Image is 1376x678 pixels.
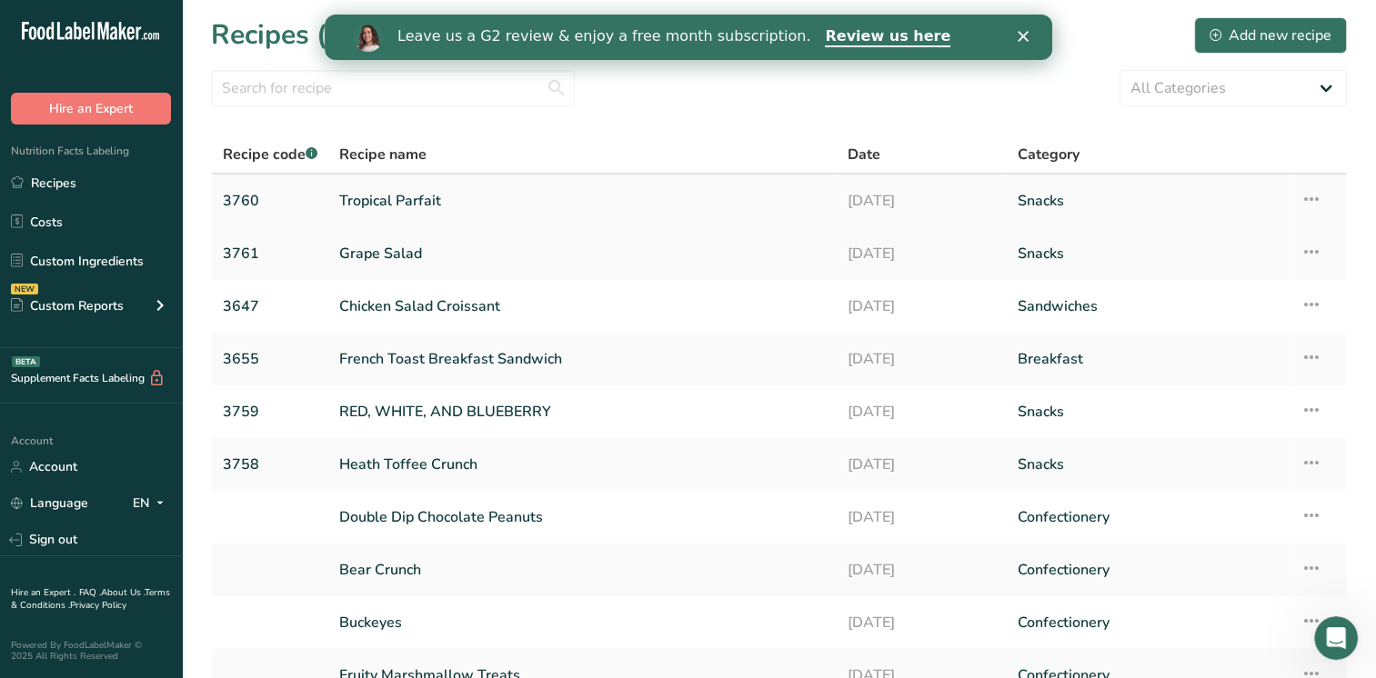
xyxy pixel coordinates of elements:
a: [DATE] [848,498,996,536]
a: 3655 [223,340,317,378]
a: Double Dip Chocolate Peanuts [339,498,826,536]
a: 3758 [223,445,317,484]
span: Recipe code [223,145,317,165]
div: Close [693,16,711,27]
a: Heath Toffee Crunch [339,445,826,484]
a: [DATE] [848,551,996,589]
a: Snacks [1018,445,1279,484]
span: Category [1018,144,1080,165]
a: Snacks [1018,182,1279,220]
a: Confectionery [1018,551,1279,589]
a: [DATE] [848,182,996,220]
iframe: Intercom live chat banner [325,15,1052,60]
a: RED, WHITE, AND BLUEBERRY [339,393,826,431]
iframe: Intercom live chat [1314,616,1358,660]
a: FAQ . [79,586,101,599]
div: BETA [12,356,40,367]
a: Hire an Expert . [11,586,75,599]
a: Confectionery [1018,603,1279,642]
a: 3761 [223,234,317,273]
div: NEW [11,284,38,294]
a: Snacks [1018,393,1279,431]
a: [DATE] [848,234,996,273]
a: Bear Crunch [339,551,826,589]
a: Buckeyes [339,603,826,642]
div: Custom Reports [11,296,124,315]
h1: Recipes (68) [211,15,369,55]
a: Grape Salad [339,234,826,273]
a: Sandwiches [1018,287,1279,325]
button: Hire an Expert [11,93,171,125]
span: Date [848,144,880,165]
a: Chicken Salad Croissant [339,287,826,325]
span: Recipe name [339,144,427,165]
a: Language [11,487,88,519]
a: Snacks [1018,234,1279,273]
a: 3760 [223,182,317,220]
a: Privacy Policy [70,599,126,612]
div: Add new recipe [1210,25,1331,46]
a: [DATE] [848,287,996,325]
a: French Toast Breakfast Sandwich [339,340,826,378]
a: [DATE] [848,445,996,484]
a: [DATE] [848,393,996,431]
a: Breakfast [1018,340,1279,378]
button: Add new recipe [1194,17,1347,54]
a: [DATE] [848,603,996,642]
a: [DATE] [848,340,996,378]
input: Search for recipe [211,70,575,106]
a: Terms & Conditions . [11,586,170,612]
div: EN [133,493,171,514]
a: Confectionery [1018,498,1279,536]
a: 3647 [223,287,317,325]
a: About Us . [101,586,145,599]
a: 3759 [223,393,317,431]
div: Powered By FoodLabelMaker © 2025 All Rights Reserved [11,640,171,662]
a: Tropical Parfait [339,182,826,220]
